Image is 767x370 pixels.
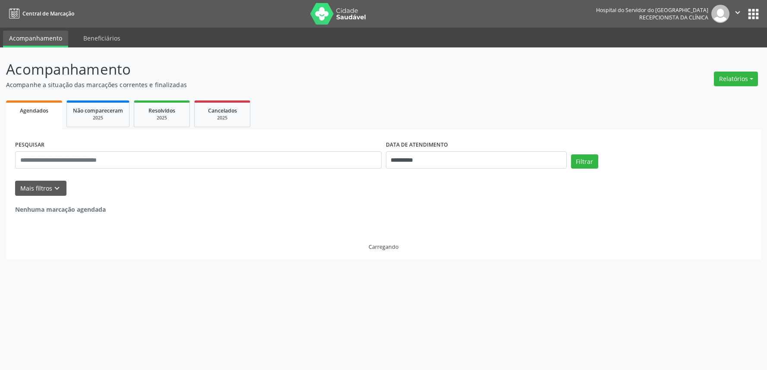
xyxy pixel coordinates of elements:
[15,181,66,196] button: Mais filtroskeyboard_arrow_down
[201,115,244,121] div: 2025
[571,154,598,169] button: Filtrar
[639,14,708,21] span: Recepcionista da clínica
[6,59,534,80] p: Acompanhamento
[729,5,746,23] button: 
[73,107,123,114] span: Não compareceram
[20,107,48,114] span: Agendados
[3,31,68,47] a: Acompanhamento
[22,10,74,17] span: Central de Marcação
[386,138,448,152] label: DATA DE ATENDIMENTO
[6,80,534,89] p: Acompanhe a situação das marcações correntes e finalizadas
[77,31,126,46] a: Beneficiários
[52,184,62,193] i: keyboard_arrow_down
[746,6,761,22] button: apps
[6,6,74,21] a: Central de Marcação
[148,107,175,114] span: Resolvidos
[714,72,758,86] button: Relatórios
[369,243,398,251] div: Carregando
[15,205,106,213] strong: Nenhuma marcação agendada
[733,8,742,17] i: 
[208,107,237,114] span: Cancelados
[15,138,44,152] label: PESQUISAR
[711,5,729,23] img: img
[73,115,123,121] div: 2025
[140,115,183,121] div: 2025
[596,6,708,14] div: Hospital do Servidor do [GEOGRAPHIC_DATA]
